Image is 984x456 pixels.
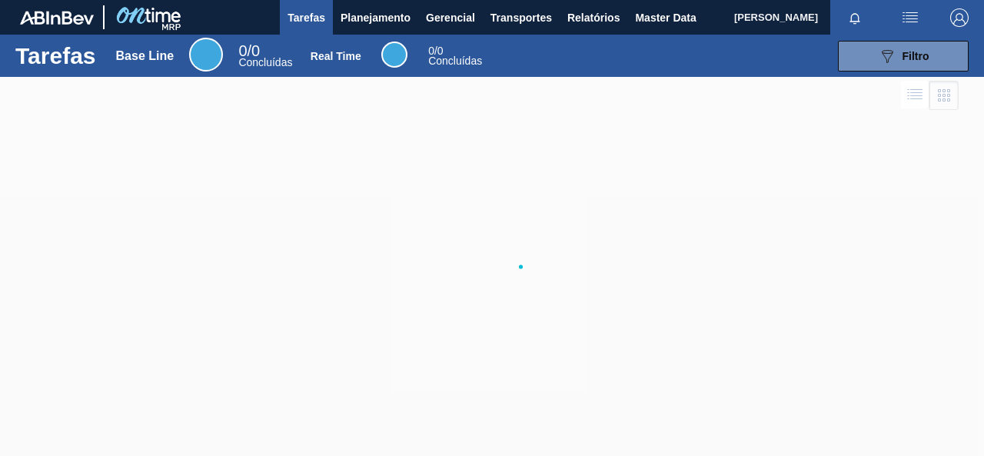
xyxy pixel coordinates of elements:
[428,45,443,57] span: / 0
[15,47,96,65] h1: Tarefas
[288,8,325,27] span: Tarefas
[238,56,292,68] span: Concluídas
[238,42,260,59] span: / 0
[901,8,919,27] img: userActions
[903,50,929,62] span: Filtro
[341,8,411,27] span: Planejamento
[428,45,434,57] span: 0
[428,55,482,67] span: Concluídas
[950,8,969,27] img: Logout
[490,8,552,27] span: Transportes
[381,42,407,68] div: Real Time
[116,49,175,63] div: Base Line
[238,42,247,59] span: 0
[311,50,361,62] div: Real Time
[567,8,620,27] span: Relatórios
[426,8,475,27] span: Gerencial
[238,45,292,68] div: Base Line
[189,38,223,72] div: Base Line
[20,11,94,25] img: TNhmsLtSVTkK8tSr43FrP2fwEKptu5GPRR3wAAAABJRU5ErkJggg==
[838,41,969,72] button: Filtro
[635,8,696,27] span: Master Data
[428,46,482,66] div: Real Time
[830,7,879,28] button: Notificações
